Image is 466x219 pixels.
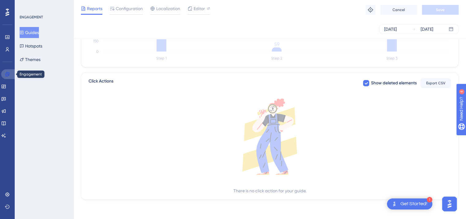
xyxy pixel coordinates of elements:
[14,2,38,9] span: Need Help?
[436,7,445,12] span: Save
[420,78,451,88] button: Export CSV
[380,5,417,15] button: Cancel
[20,27,39,38] button: Guides
[156,56,167,60] tspan: Step 1
[194,5,205,12] span: Editor
[371,79,417,87] span: Show deleted elements
[384,25,397,33] div: [DATE]
[93,39,99,43] tspan: 150
[391,200,398,208] img: launcher-image-alternative-text
[421,25,433,33] div: [DATE]
[392,7,405,12] span: Cancel
[20,54,40,65] button: Themes
[20,40,42,52] button: Hotspots
[233,187,306,194] div: There is no click action for your guide.
[87,5,102,12] span: Reports
[43,3,44,8] div: 4
[422,5,459,15] button: Save
[20,15,43,20] div: ENGAGEMENT
[96,49,99,54] tspan: 0
[426,81,445,86] span: Export CSV
[440,195,459,213] iframe: UserGuiding AI Assistant Launcher
[387,198,432,209] div: Open Get Started! checklist, remaining modules: 1
[274,41,279,47] tspan: 59
[427,197,432,202] div: 1
[271,56,282,60] tspan: Step 2
[89,78,113,89] span: Click Actions
[156,5,180,12] span: Localization
[116,5,143,12] span: Configuration
[400,201,427,207] div: Get Started!
[386,56,397,60] tspan: Step 3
